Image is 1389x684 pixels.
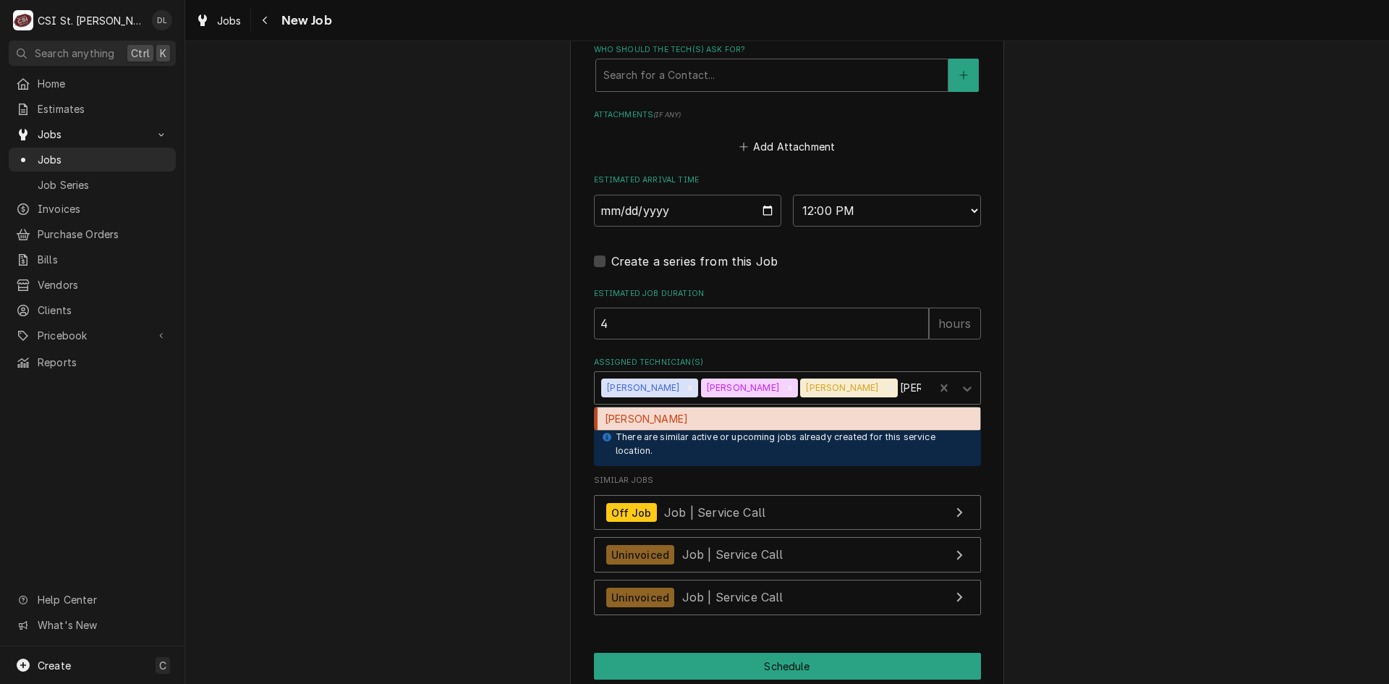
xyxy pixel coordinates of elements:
[594,475,981,622] div: Similar Jobs
[38,252,169,267] span: Bills
[38,227,169,242] span: Purchase Orders
[595,408,980,430] div: [PERSON_NAME]
[152,10,172,30] div: DL
[38,201,169,216] span: Invoices
[594,580,981,615] a: View Job
[594,537,981,573] a: View Job
[594,195,782,227] input: Date
[664,505,765,520] span: Job | Service Call
[701,379,782,397] div: [PERSON_NAME]
[38,328,147,343] span: Pricebook
[9,273,176,297] a: Vendors
[594,288,981,339] div: Estimated Job Duration
[38,127,147,142] span: Jobs
[594,174,981,226] div: Estimated Arrival Time
[9,222,176,246] a: Purchase Orders
[594,288,981,300] label: Estimated Job Duration
[653,111,681,119] span: ( if any )
[682,547,783,562] span: Job | Service Call
[13,10,33,30] div: C
[929,308,981,339] div: hours
[38,152,169,167] span: Jobs
[682,590,783,604] span: Job | Service Call
[38,76,169,91] span: Home
[9,173,176,197] a: Job Series
[594,174,981,186] label: Estimated Arrival Time
[616,431,967,457] div: There are similar active or upcoming jobs already created for this service location.
[9,324,176,347] a: Go to Pricebook
[38,355,169,370] span: Reports
[611,253,778,270] label: Create a series from this Job
[9,97,176,121] a: Estimates
[9,197,176,221] a: Invoices
[190,9,247,33] a: Jobs
[9,72,176,96] a: Home
[38,277,169,292] span: Vendors
[9,41,176,66] button: Search anythingCtrlK
[9,613,176,637] a: Go to What's New
[959,70,968,80] svg: Create New Contact
[217,13,242,28] span: Jobs
[38,177,169,193] span: Job Series
[152,10,172,30] div: David Lindsey's Avatar
[9,148,176,172] a: Jobs
[594,475,981,486] span: Similar Jobs
[682,379,698,397] div: Remove Mike Barnett
[38,592,167,607] span: Help Center
[9,248,176,271] a: Bills
[9,588,176,612] a: Go to Help Center
[594,357,981,404] div: Assigned Technician(s)
[594,109,981,157] div: Attachments
[38,303,169,318] span: Clients
[594,357,981,368] label: Assigned Technician(s)
[160,46,166,61] span: K
[882,379,898,397] div: Remove Steve Heppermann
[606,503,657,523] div: Off Job
[594,44,981,91] div: Who should the tech(s) ask for?
[800,379,881,397] div: [PERSON_NAME]
[594,109,981,121] label: Attachments
[782,379,798,397] div: Remove Trevor Johnson
[606,545,675,565] div: Uninvoiced
[13,10,33,30] div: CSI St. Louis's Avatar
[9,122,176,146] a: Go to Jobs
[594,495,981,531] a: View Job
[594,653,981,680] button: Schedule
[38,101,169,117] span: Estimates
[793,195,981,227] select: Time Select
[9,350,176,374] a: Reports
[35,46,114,61] span: Search anything
[131,46,150,61] span: Ctrl
[38,13,144,28] div: CSI St. [PERSON_NAME]
[736,137,838,157] button: Add Attachment
[277,11,332,30] span: New Job
[601,379,682,397] div: [PERSON_NAME]
[159,658,166,673] span: C
[38,617,167,633] span: What's New
[948,59,979,92] button: Create New Contact
[254,9,277,32] button: Navigate back
[594,653,981,680] div: Button Group Row
[606,588,675,607] div: Uninvoiced
[38,659,71,672] span: Create
[9,298,176,322] a: Clients
[594,44,981,56] label: Who should the tech(s) ask for?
